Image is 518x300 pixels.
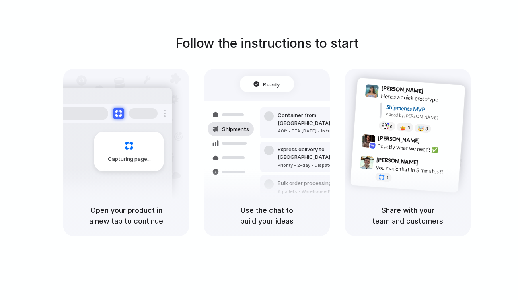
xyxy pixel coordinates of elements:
[378,134,420,145] span: [PERSON_NAME]
[278,128,364,134] div: 40ft • ETA [DATE] • In transit
[418,125,425,131] div: 🤯
[376,155,419,167] span: [PERSON_NAME]
[426,88,442,97] span: 9:41 AM
[386,103,460,116] div: Shipments MVP
[278,146,364,161] div: Express delivery to [GEOGRAPHIC_DATA]
[278,162,364,169] div: Priority • 2-day • Dispatched
[381,92,460,105] div: Here's a quick prototype
[214,205,320,226] h5: Use the chat to build your ideas
[386,175,389,180] span: 1
[108,155,152,163] span: Capturing page
[389,124,392,129] span: 8
[175,34,358,53] h1: Follow the instructions to start
[222,125,249,133] span: Shipments
[377,142,457,156] div: Exactly what we need! ✅
[421,159,437,168] span: 9:47 AM
[278,179,352,187] div: Bulk order processing
[354,205,461,226] h5: Share with your team and customers
[381,84,423,95] span: [PERSON_NAME]
[278,111,364,127] div: Container from [GEOGRAPHIC_DATA]
[376,164,455,177] div: you made that in 5 minutes?!
[73,205,179,226] h5: Open your product in a new tab to continue
[422,138,438,147] span: 9:42 AM
[407,125,410,130] span: 5
[425,127,428,131] span: 3
[386,111,459,123] div: Added by [PERSON_NAME]
[278,188,352,195] div: 8 pallets • Warehouse B • Packed
[263,80,280,88] span: Ready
